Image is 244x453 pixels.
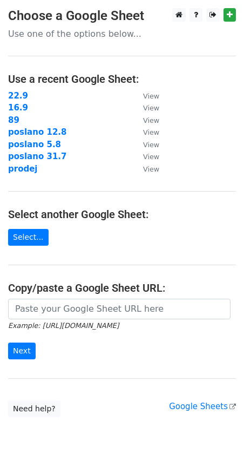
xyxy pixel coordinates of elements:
a: Google Sheets [169,402,236,411]
small: View [143,128,159,136]
h4: Select another Google Sheet: [8,208,236,221]
small: View [143,92,159,100]
a: poslano 5.8 [8,140,61,149]
small: View [143,104,159,112]
a: poslano 31.7 [8,152,66,161]
small: View [143,116,159,124]
a: View [132,115,159,125]
a: View [132,91,159,101]
a: 22.9 [8,91,28,101]
a: 16.9 [8,103,28,113]
a: View [132,164,159,174]
p: Use one of the options below... [8,28,236,40]
a: View [132,127,159,137]
a: prodej [8,164,38,174]
small: View [143,153,159,161]
input: Paste your Google Sheet URL here [8,299,231,319]
a: View [132,152,159,161]
a: View [132,140,159,149]
a: 89 [8,115,19,125]
a: View [132,103,159,113]
small: View [143,141,159,149]
a: poslano 12.8 [8,127,66,137]
small: View [143,165,159,173]
h3: Choose a Google Sheet [8,8,236,24]
a: Select... [8,229,49,246]
a: Need help? [8,401,60,417]
small: Example: [URL][DOMAIN_NAME] [8,321,119,330]
h4: Copy/paste a Google Sheet URL: [8,281,236,294]
input: Next [8,343,36,359]
h4: Use a recent Google Sheet: [8,73,236,86]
